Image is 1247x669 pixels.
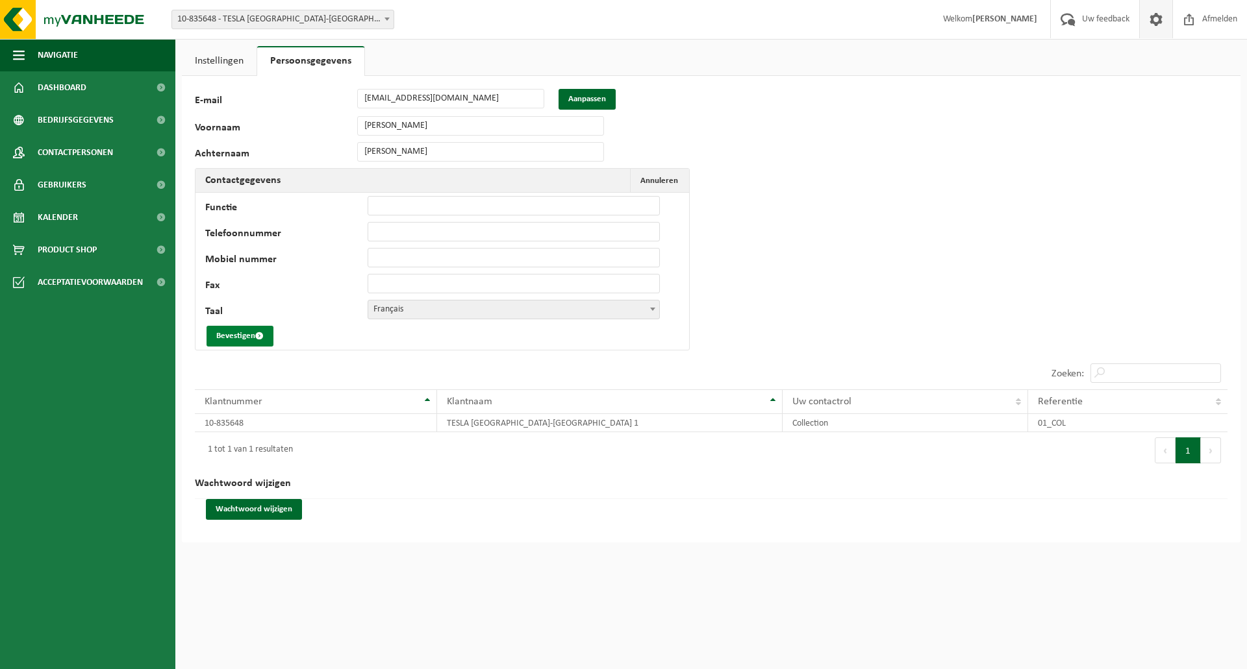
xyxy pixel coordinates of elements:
button: Previous [1155,437,1176,463]
button: Bevestigen [207,326,273,347]
span: Français [368,300,660,319]
span: 10-835648 - TESLA BELGIUM-BRUSSEL 1 - ZAVENTEM [171,10,394,29]
strong: [PERSON_NAME] [972,14,1037,24]
span: Gebruikers [38,169,86,201]
span: Dashboard [38,71,86,104]
span: Acceptatievoorwaarden [38,266,143,298]
span: Navigatie [38,39,78,71]
span: 10-835648 - TESLA BELGIUM-BRUSSEL 1 - ZAVENTEM [172,10,394,29]
label: Telefoonnummer [205,228,368,241]
h2: Contactgegevens [195,169,290,192]
label: Zoeken: [1052,369,1084,379]
label: Functie [205,202,368,215]
div: 1 tot 1 van 1 resultaten [201,439,293,462]
input: E-mail [357,89,544,108]
span: Klantnaam [447,396,492,407]
label: Fax [205,280,368,293]
h2: Wachtwoord wijzigen [195,468,1228,499]
label: Achternaam [195,149,357,162]
span: Uw contactrol [792,396,851,407]
td: 01_COL [1028,414,1228,432]
a: Persoonsgegevens [257,46,364,76]
span: Product Shop [38,234,97,266]
button: Annuleren [630,169,688,192]
span: Annuleren [640,176,678,185]
button: 1 [1176,437,1201,463]
span: Referentie [1038,396,1083,407]
button: Aanpassen [559,89,616,110]
span: Français [368,300,659,319]
label: Taal [205,306,368,319]
label: E-mail [195,95,357,110]
span: Kalender [38,201,78,234]
span: Klantnummer [205,396,262,407]
span: Bedrijfsgegevens [38,104,114,136]
td: 10-835648 [195,414,437,432]
td: Collection [783,414,1028,432]
a: Instellingen [182,46,257,76]
span: Contactpersonen [38,136,113,169]
button: Wachtwoord wijzigen [206,499,302,520]
td: TESLA [GEOGRAPHIC_DATA]-[GEOGRAPHIC_DATA] 1 [437,414,783,432]
label: Mobiel nummer [205,254,368,267]
button: Next [1201,437,1221,463]
label: Voornaam [195,123,357,136]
